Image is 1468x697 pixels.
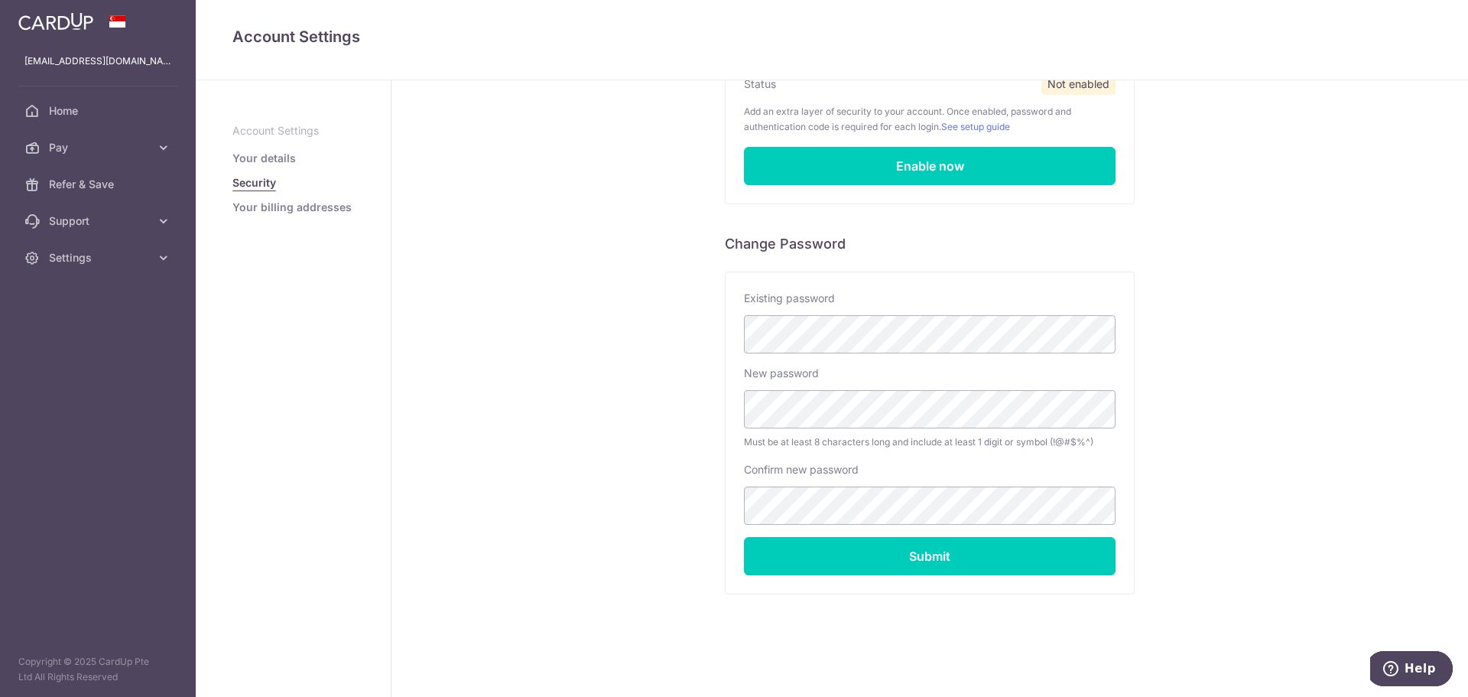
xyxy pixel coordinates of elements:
[232,24,1431,49] h4: Account Settings
[49,213,150,229] span: Support
[49,103,150,119] span: Home
[232,123,354,138] p: Account Settings
[18,12,93,31] img: CardUp
[49,140,150,155] span: Pay
[744,435,1116,450] span: Must be at least 8 characters long and include at least 1 digit or symbol (!@#$%^)
[744,147,1116,185] a: Enable now
[744,104,1116,135] p: Add an extra layer of security to your account. Once enabled, password and authentication code is...
[34,11,66,24] span: Help
[1041,73,1116,95] span: Not enabled
[744,291,835,306] label: Existing password
[49,177,150,192] span: Refer & Save
[232,200,352,215] a: Your billing addresses
[744,537,1116,575] input: Submit
[941,121,1010,132] a: See setup guide
[232,175,276,191] a: Security
[744,366,819,381] label: New password
[24,54,171,69] p: [EMAIL_ADDRESS][DOMAIN_NAME]
[49,250,150,265] span: Settings
[232,151,296,166] a: Your details
[725,235,1135,253] h6: Change Password
[1370,651,1453,689] iframe: Opens a widget where you can find more information
[744,462,859,477] label: Confirm new password
[744,77,776,92] label: Status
